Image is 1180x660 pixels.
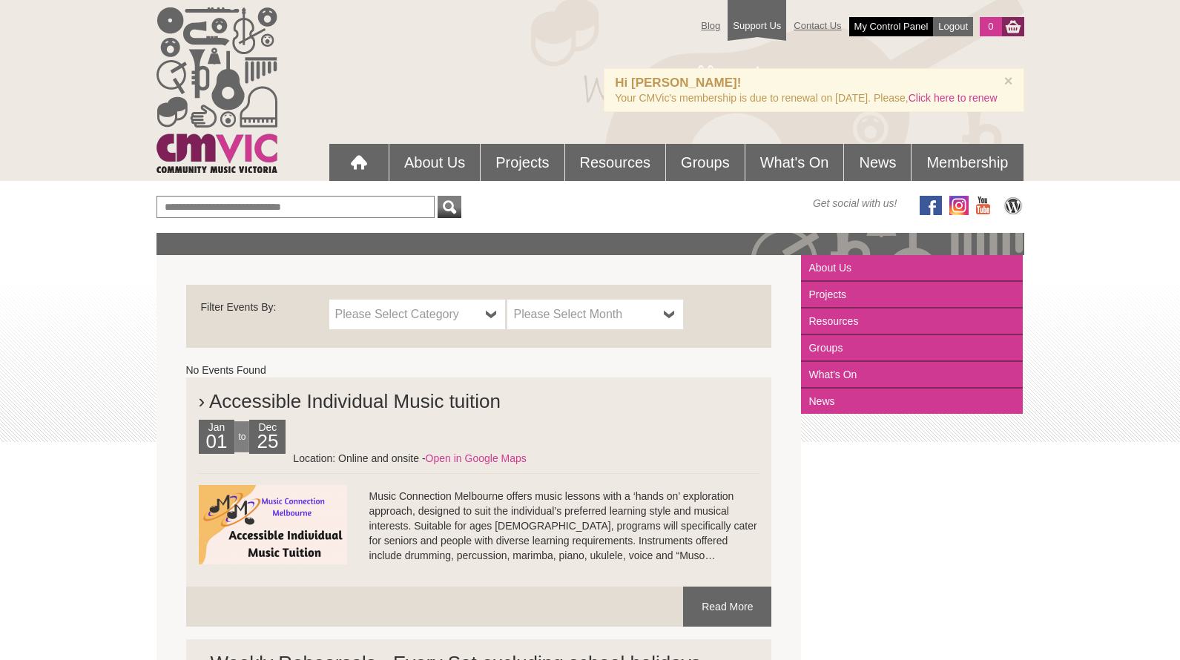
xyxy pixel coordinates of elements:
a: What's On [801,362,1023,389]
h2: 25 [253,435,282,454]
h2: › Accessible Individual Music tuition [199,375,759,420]
a: Resources [565,144,666,181]
div: Filter Events By: [201,300,329,322]
a: News [801,389,1023,414]
a: Open in Google Maps [426,452,527,464]
a: Blog [693,13,728,39]
a: Read More [683,587,771,627]
a: About Us [389,144,480,181]
div: to [234,421,249,452]
span: Please Select Month [513,306,658,323]
div: Your CMVic's membership is due to renewal on [DATE]. Please, [604,68,1024,112]
a: Projects [481,144,564,181]
a: Membership [912,144,1023,181]
h4: Hi [PERSON_NAME]! [615,75,997,90]
a: My Control Panel [849,17,934,36]
a: Click here to renew [909,92,998,104]
a: Contact Us [786,13,848,39]
a: Projects [801,282,1023,308]
img: cmvic_logo.png [156,7,277,173]
a: 0 [980,17,1001,36]
a: Groups [666,144,745,181]
img: CMVic Blog [1002,196,1024,215]
a: Please Select Month [507,300,683,329]
a: News [844,144,911,181]
a: Logout [933,17,973,36]
div: Location: Online and onsite - [199,451,759,466]
a: Groups [801,335,1023,362]
a: About Us [801,255,1023,282]
span: Please Select Category [335,306,480,323]
span: Get social with us! [813,196,897,211]
p: Music Connection Melbourne offers music lessons with a ‘hands on’ exploration approach, designed ... [199,489,759,563]
button: × [1004,73,1013,88]
div: Dec [249,420,286,454]
a: What's On [745,144,844,181]
a: Please Select Category [329,300,505,329]
ul: No Events Found [186,363,772,377]
a: Resources [801,308,1023,335]
img: icon-instagram.png [949,196,969,215]
img: music_connection_melbourne_class_banner.png [199,485,347,564]
div: Jan [199,420,235,454]
h2: 01 [202,435,231,454]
